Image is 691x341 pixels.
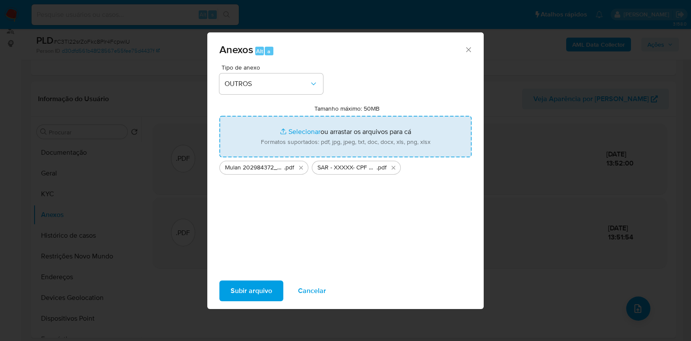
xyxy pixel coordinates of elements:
[287,280,337,301] button: Cancelar
[314,105,380,112] label: Tamanho máximo: 50MB
[225,80,309,88] span: OUTROS
[256,47,263,55] span: Alt
[219,73,323,94] button: OUTROS
[388,163,399,173] button: Excluir SAR - XXXXX- CPF 03645251260 - ANTONIO CARLOS SAMPAIO SANTANA.pdf
[231,281,272,300] span: Subir arquivo
[219,157,472,175] ul: Arquivos selecionados
[298,281,326,300] span: Cancelar
[296,163,306,173] button: Excluir Mulan 202984372_2025_09_15_09_54_33 - Resumen TX.pdf
[222,64,325,70] span: Tipo de anexo
[377,163,387,172] span: .pdf
[225,163,284,172] span: Mulan 202984372_2025_09_15_09_54_33 - Resumen [GEOGRAPHIC_DATA]
[284,163,294,172] span: .pdf
[464,45,472,53] button: Fechar
[267,47,270,55] span: a
[219,280,283,301] button: Subir arquivo
[219,42,253,57] span: Anexos
[317,163,377,172] span: SAR - XXXXX- CPF 03645251260 - [PERSON_NAME]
